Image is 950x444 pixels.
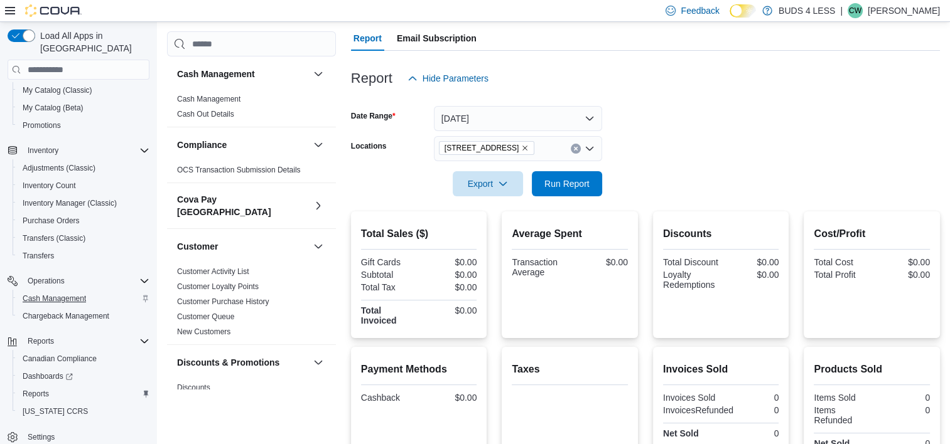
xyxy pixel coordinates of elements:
span: Transfers (Classic) [23,233,85,243]
button: [DATE] [434,106,602,131]
span: New Customers [177,327,230,337]
button: Remove 2125 16th St E., Unit H3 from selection in this group [521,144,529,152]
button: Operations [23,273,70,288]
span: Promotions [18,118,149,133]
button: My Catalog (Beta) [13,99,154,117]
span: My Catalog (Beta) [23,103,84,113]
span: Cash Out Details [177,109,234,119]
div: $0.00 [421,270,477,280]
span: OCS Transaction Submission Details [177,165,301,175]
button: Compliance [311,137,326,152]
div: Total Tax [361,282,416,292]
a: Promotions [18,118,66,133]
button: Discounts & Promotions [177,356,308,369]
div: Cashback [361,393,416,403]
button: Canadian Compliance [13,350,154,367]
strong: Net Sold [663,428,699,438]
a: Reports [18,386,54,401]
strong: Total Invoiced [361,305,397,325]
span: Report [354,26,382,51]
button: Inventory [3,142,154,159]
button: Chargeback Management [13,307,154,325]
div: Customer [167,264,336,344]
button: Customer [311,239,326,254]
h2: Discounts [663,226,779,241]
div: Loyalty Redemptions [663,270,718,290]
button: [US_STATE] CCRS [13,403,154,420]
span: [US_STATE] CCRS [23,406,88,416]
span: 2125 16th St E., Unit H3 [439,141,535,155]
h3: Cash Management [177,68,255,80]
div: $0.00 [875,270,930,280]
img: Cova [25,4,82,17]
a: Discounts [177,383,210,392]
button: Open list of options [585,144,595,154]
button: My Catalog (Classic) [13,82,154,99]
div: 0 [723,428,779,438]
span: Purchase Orders [18,213,149,228]
div: Transaction Average [512,257,567,277]
span: Inventory Manager (Classic) [23,198,117,208]
h2: Taxes [512,362,628,377]
div: InvoicesRefunded [663,405,733,415]
div: $0.00 [421,305,477,315]
span: Operations [23,273,149,288]
a: Customer Loyalty Points [177,282,259,291]
button: Customer [177,240,308,253]
span: Load All Apps in [GEOGRAPHIC_DATA] [35,29,149,55]
span: Customer Purchase History [177,297,269,307]
div: Compliance [167,162,336,182]
button: Hide Parameters [402,66,494,91]
span: Purchase Orders [23,216,80,226]
a: Cash Management [177,95,240,103]
span: Cash Management [23,293,86,304]
a: Chargeback Management [18,309,114,324]
div: $0.00 [421,282,477,292]
button: Transfers (Classic) [13,230,154,247]
span: Dashboards [18,369,149,384]
span: Inventory [23,143,149,158]
button: Promotions [13,117,154,134]
a: Customer Queue [177,312,234,321]
span: My Catalog (Classic) [23,85,92,95]
h2: Products Sold [814,362,930,377]
button: Cova Pay [GEOGRAPHIC_DATA] [311,198,326,213]
div: Discounts & Promotions [167,380,336,430]
div: $0.00 [875,257,930,267]
div: Total Cost [814,257,869,267]
span: Chargeback Management [23,311,109,321]
span: Adjustments (Classic) [23,163,95,173]
h3: Report [351,71,392,86]
button: Cash Management [311,66,326,82]
a: Canadian Compliance [18,351,102,366]
span: My Catalog (Classic) [18,83,149,98]
span: My Catalog (Beta) [18,100,149,115]
div: $0.00 [421,257,477,267]
a: My Catalog (Beta) [18,100,89,115]
a: My Catalog (Classic) [18,83,97,98]
span: Customer Loyalty Points [177,282,259,292]
div: Total Profit [814,270,869,280]
div: $0.00 [421,393,477,403]
h3: Discounts & Promotions [177,356,279,369]
button: Inventory Manager (Classic) [13,194,154,212]
span: Run Report [544,177,590,190]
button: Adjustments (Classic) [13,159,154,177]
span: Export [460,171,515,196]
a: Dashboards [13,367,154,385]
span: Dashboards [23,371,73,381]
span: Email Subscription [397,26,477,51]
span: Transfers [18,248,149,263]
span: Transfers (Classic) [18,231,149,246]
label: Locations [351,141,387,151]
span: Reports [23,389,49,399]
span: Cash Management [18,291,149,306]
a: Transfers (Classic) [18,231,90,246]
div: Invoices Sold [663,393,718,403]
h2: Cost/Profit [814,226,930,241]
h2: Invoices Sold [663,362,779,377]
button: Transfers [13,247,154,265]
div: Subtotal [361,270,416,280]
p: | [840,3,843,18]
span: Inventory [28,145,58,156]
